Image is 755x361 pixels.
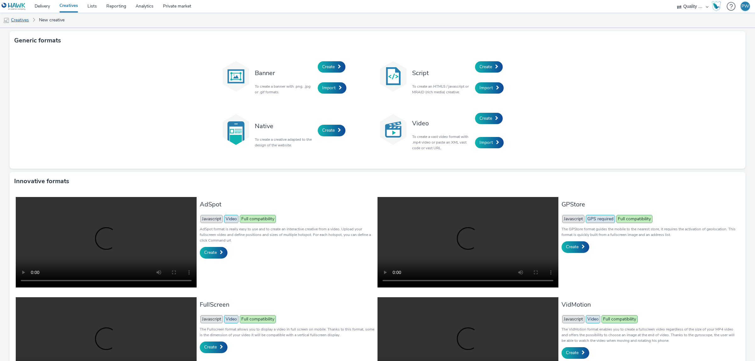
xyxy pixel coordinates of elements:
p: AdSpot format is really easy to use and to create an interactive creative from a video. Upload yo... [200,226,374,243]
span: Create [322,64,335,70]
span: Video [586,315,600,323]
a: Import [475,82,504,94]
span: GPS required [586,215,615,223]
span: Javascript [562,315,584,323]
span: Create [566,244,579,250]
span: Import [322,85,336,91]
h3: Script [412,69,472,77]
p: To create an HTML5 / javascript or MRAID (rich media) creative. [412,84,472,95]
span: Full compatibility [240,315,276,323]
h3: AdSpot [200,200,374,209]
p: The VidMotion format enables you to create a fullscreen video regardless of the size of your MP4 ... [562,326,736,343]
a: Create [562,347,589,358]
span: Javascript [200,315,223,323]
span: Create [566,350,579,356]
h3: VidMotion [562,300,736,309]
a: Create [475,113,503,124]
p: To create a creative adapted to the design of the website. [255,137,315,148]
span: Create [204,249,217,255]
a: Import [475,137,504,148]
span: Create [204,344,217,350]
a: Create [562,241,589,253]
div: PW [741,2,749,11]
img: Hawk Academy [712,1,721,11]
p: To create a banner with .png, .jpg or .gif formats. [255,84,315,95]
img: banner.svg [220,61,252,92]
h3: Native [255,122,315,130]
span: Create [479,115,492,121]
span: Create [322,127,335,133]
span: Import [479,139,493,145]
span: Full compatibility [616,215,652,223]
span: Javascript [562,215,584,223]
span: Javascript [200,215,223,223]
span: Full compatibility [240,215,276,223]
a: Hawk Academy [712,1,724,11]
h3: Generic formats [14,36,61,45]
a: Import [318,82,346,94]
img: video.svg [377,114,409,145]
a: New creative [36,13,68,28]
h3: Banner [255,69,315,77]
p: The GPStore format guides the mobile to the nearest store, it requires the activation of geolocat... [562,226,736,238]
a: Create [200,247,227,258]
p: The Fullscreen format allows you to display a video in full screen on mobile. Thanks to this form... [200,326,374,338]
a: Create [200,342,227,353]
span: Video [224,215,238,223]
span: Video [224,315,238,323]
a: Create [318,61,345,73]
h3: Innovative formats [14,177,69,186]
img: native.svg [220,114,252,145]
h3: FullScreen [200,300,374,309]
p: To create a vast video format with .mp4 video or paste an XML vast code or vast URL. [412,134,472,151]
a: Create [318,125,345,136]
h3: Video [412,119,472,128]
img: undefined Logo [2,3,26,10]
img: code.svg [377,61,409,92]
h3: GPStore [562,200,736,209]
span: Full compatibility [601,315,638,323]
a: Create [475,61,503,73]
span: Import [479,85,493,91]
img: mobile [3,17,9,24]
span: Create [479,64,492,70]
